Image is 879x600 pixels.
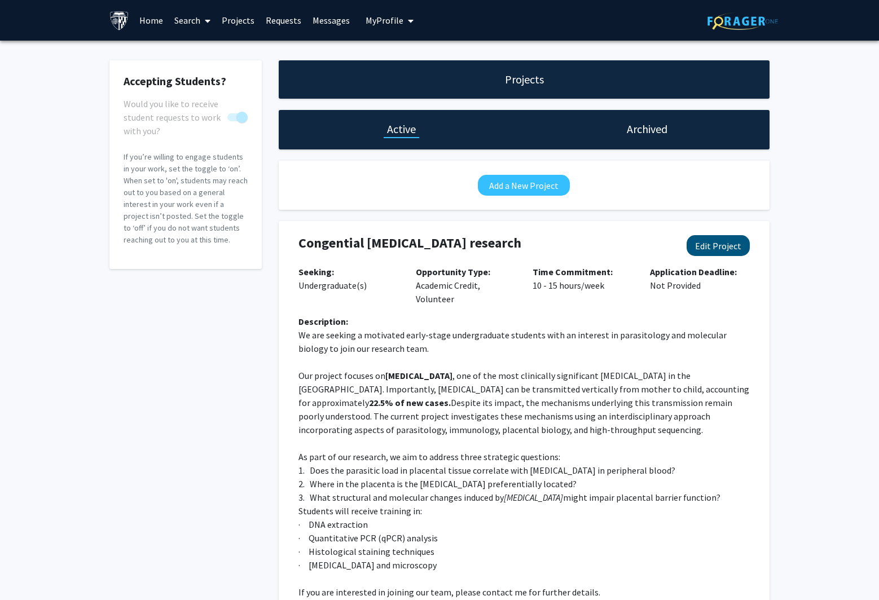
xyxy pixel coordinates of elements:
[134,1,169,40] a: Home
[416,266,490,277] b: Opportunity Type:
[298,266,334,277] b: Seeking:
[298,465,675,476] span: 1. Does the parasitic load in placental tissue correlate with [MEDICAL_DATA] in peripheral blood?
[298,492,720,517] span: might impair placental barrier function?Students will receive training in:
[298,397,734,435] span: Despite its impact, the mechanisms underlying this transmission remain poorly understood. The cur...
[298,492,504,503] span: 3. What structural and molecular changes induced by
[298,532,438,544] span: · Quantitative PCR (qPCR) analysis
[369,397,451,408] strong: 22.5% of new cases.
[298,451,560,462] span: As part of our research, we aim to address three strategic questions:
[366,15,403,26] span: My Profile
[124,151,248,246] p: If you’re willing to engage students in your work, set the toggle to ‘on’. When set to 'on', stud...
[707,12,778,30] img: ForagerOne Logo
[298,586,600,598] span: If you are interested in joining our team, please contact me for further details.
[298,519,368,530] span: · DNA extraction
[627,121,667,137] h1: Archived
[298,546,434,557] span: · Histological staining techniques
[8,549,48,592] iframe: Chat
[298,265,399,292] p: Undergraduate(s)
[298,235,669,252] h4: Congential [MEDICAL_DATA] research
[533,265,633,292] p: 10 - 15 hours/week
[298,370,385,381] span: Our project focuses on
[650,266,737,277] b: Application Deadline:
[298,559,437,571] span: · [MEDICAL_DATA] and microscopy
[505,72,544,87] h1: Projects
[650,265,750,292] p: Not Provided
[124,97,248,124] div: You cannot turn this off while you have active projects.
[298,478,577,489] span: 2. Where in the placenta is the [MEDICAL_DATA] preferentially located?
[260,1,307,40] a: Requests
[416,265,516,306] p: Academic Credit, Volunteer
[307,1,355,40] a: Messages
[124,97,223,138] span: Would you like to receive student requests to work with you?
[169,1,216,40] a: Search
[533,266,613,277] b: Time Commitment:
[298,329,728,354] span: We are seeking a motivated early-stage undergraduate students with an interest in parasitology an...
[387,121,416,137] h1: Active
[385,370,452,381] strong: [MEDICAL_DATA]
[298,315,750,328] div: Description:
[298,370,751,408] span: , one of the most clinically significant [MEDICAL_DATA] in the [GEOGRAPHIC_DATA]. Importantly, [M...
[687,235,750,256] button: Edit Project
[124,74,248,88] h2: Accepting Students?
[109,11,129,30] img: Johns Hopkins University Logo
[478,175,570,196] button: Add a New Project
[216,1,260,40] a: Projects
[504,492,563,503] em: [MEDICAL_DATA]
